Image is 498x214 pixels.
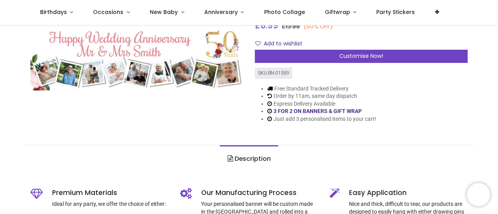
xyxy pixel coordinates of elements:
li: Just add 3 personalised items to your cart! [267,115,376,123]
span: Customise Now! [339,52,383,60]
li: Order by 11am, same day dispatch [267,92,376,100]
span: New Baby [150,8,178,16]
p: Ideal for any party, we offer the choice of either: [52,200,168,208]
span: Party Stickers [376,8,415,16]
div: SKU: BN-01589 [255,68,292,79]
h5: Our Manufacturing Process [201,188,318,198]
a: 3 FOR 2 ON BANNERS & GIFT WRAP [274,108,362,114]
button: Add to wishlistAdd to wishlist [255,37,309,50]
span: 6.99 [260,20,278,31]
li: Express Delivery Available [267,100,376,108]
span: £ [255,20,278,31]
span: Birthdays [40,8,67,16]
span: Anniversary [204,8,238,16]
h5: Premium Materials [52,188,168,198]
img: Personalised Wedding Anniversary Banner - Floral Design - 9 Photo Upload [30,27,243,90]
span: 13.98 [286,23,300,30]
i: Add to wishlist [255,41,261,46]
span: Photo Collage [264,8,305,16]
span: £ [282,23,300,30]
span: Giftwrap [325,8,350,16]
h5: Easy Application [349,188,467,198]
span: Occasions [93,8,123,16]
iframe: Brevo live chat [467,183,490,206]
li: Free Standard Tracked Delivery [267,85,376,93]
small: (50% OFF) [303,23,333,31]
a: Description [220,145,278,172]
